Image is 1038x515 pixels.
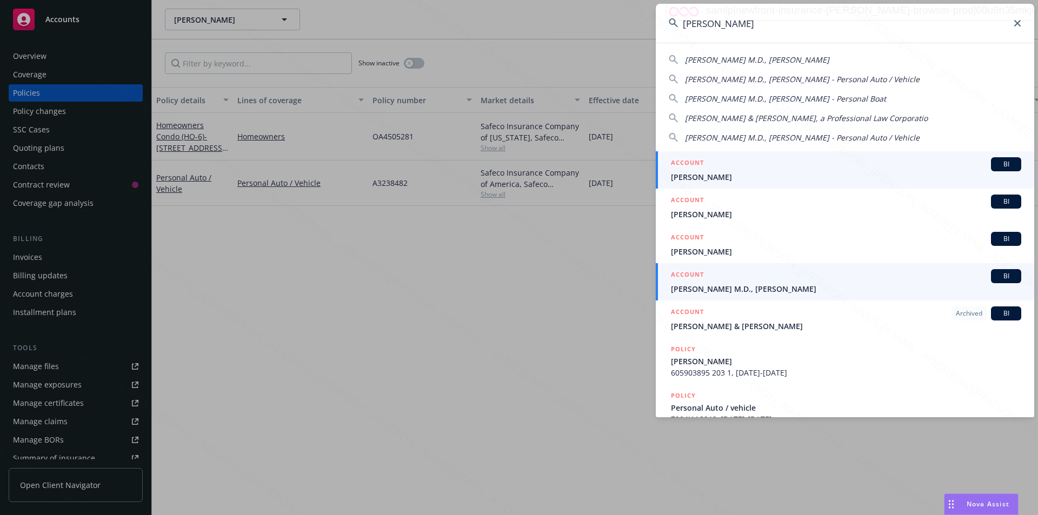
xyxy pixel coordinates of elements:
[956,309,982,318] span: Archived
[656,263,1034,300] a: ACCOUNTBI[PERSON_NAME] M.D., [PERSON_NAME]
[656,4,1034,43] input: Search...
[685,93,886,104] span: [PERSON_NAME] M.D., [PERSON_NAME] - Personal Boat
[671,232,704,245] h5: ACCOUNT
[685,55,829,65] span: [PERSON_NAME] M.D., [PERSON_NAME]
[944,494,958,514] div: Drag to move
[656,300,1034,338] a: ACCOUNTArchivedBI[PERSON_NAME] & [PERSON_NAME]
[671,209,1021,220] span: [PERSON_NAME]
[656,151,1034,189] a: ACCOUNTBI[PERSON_NAME]
[656,226,1034,263] a: ACCOUNTBI[PERSON_NAME]
[671,283,1021,295] span: [PERSON_NAME] M.D., [PERSON_NAME]
[944,493,1019,515] button: Nova Assist
[685,74,920,84] span: [PERSON_NAME] M.D., [PERSON_NAME] - Personal Auto / Vehicle
[671,390,696,401] h5: POLICY
[671,195,704,208] h5: ACCOUNT
[671,367,1021,378] span: 605903895 203 1, [DATE]-[DATE]
[656,384,1034,431] a: POLICYPersonal Auto / vehicle7204J116646, [DATE]-[DATE]
[656,338,1034,384] a: POLICY[PERSON_NAME]605903895 203 1, [DATE]-[DATE]
[671,171,1021,183] span: [PERSON_NAME]
[671,402,1021,413] span: Personal Auto / vehicle
[671,306,704,319] h5: ACCOUNT
[995,271,1017,281] span: BI
[671,413,1021,425] span: 7204J116646, [DATE]-[DATE]
[685,132,920,143] span: [PERSON_NAME] M.D., [PERSON_NAME] - Personal Auto / Vehicle
[671,157,704,170] h5: ACCOUNT
[671,269,704,282] h5: ACCOUNT
[995,234,1017,244] span: BI
[995,309,1017,318] span: BI
[995,197,1017,206] span: BI
[967,499,1009,509] span: Nova Assist
[995,159,1017,169] span: BI
[671,344,696,355] h5: POLICY
[671,246,1021,257] span: [PERSON_NAME]
[671,356,1021,367] span: [PERSON_NAME]
[685,113,928,123] span: [PERSON_NAME] & [PERSON_NAME], a Professional Law Corporatio
[656,189,1034,226] a: ACCOUNTBI[PERSON_NAME]
[671,320,1021,332] span: [PERSON_NAME] & [PERSON_NAME]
